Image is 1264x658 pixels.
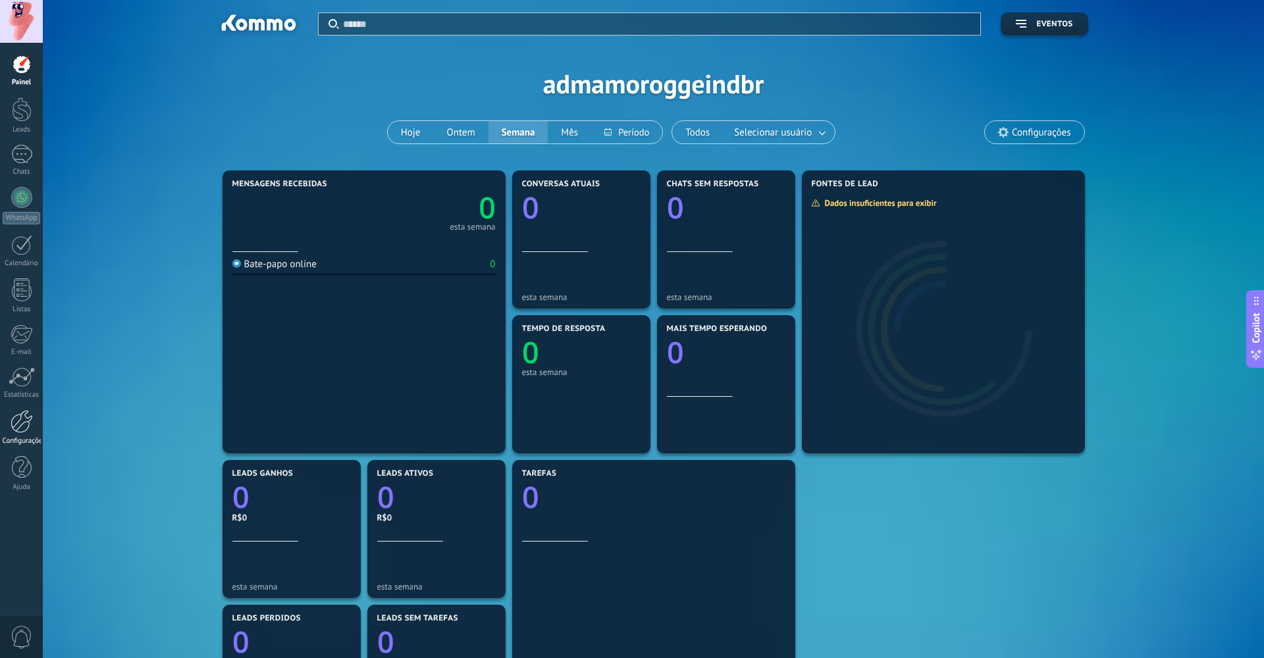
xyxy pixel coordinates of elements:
[232,512,351,523] div: R$0
[3,78,41,87] div: Painel
[672,121,723,143] button: Todos
[522,180,600,189] span: Conversas atuais
[377,477,394,517] text: 0
[812,180,879,189] span: Fontes de lead
[479,188,496,228] text: 0
[232,614,301,623] span: Leads perdidos
[591,121,662,143] button: Período
[377,477,496,517] a: 0
[667,332,684,372] text: 0
[232,477,351,517] a: 0
[1250,313,1263,343] span: Copilot
[667,292,785,302] div: esta semana
[232,477,250,517] text: 0
[3,168,41,176] div: Chats
[232,258,317,270] div: Bate-papo online
[667,180,759,189] span: Chats sem respostas
[3,391,41,399] div: Estatísticas
[723,121,835,143] button: Selecionar usuário
[450,224,495,230] div: esta semana
[1036,20,1072,29] span: Eventos
[232,582,351,592] div: esta semana
[731,124,814,141] span: Selecionar usuário
[377,582,496,592] div: esta semana
[3,305,41,314] div: Listas
[522,324,606,334] span: Tempo de resposta
[3,126,41,134] div: Leads
[488,121,548,143] button: Semana
[377,512,496,523] div: R$0
[377,614,458,623] span: Leads sem tarefas
[490,258,495,270] div: 0
[522,188,539,228] text: 0
[522,332,539,372] text: 0
[3,259,41,268] div: Calendário
[1001,13,1088,36] button: Eventos
[1012,127,1070,138] span: Configurações
[522,469,557,478] span: Tarefas
[232,259,241,268] img: Bate-papo online
[3,348,41,357] div: E-mail
[232,180,327,189] span: Mensagens recebidas
[522,292,641,302] div: esta semana
[667,324,768,334] span: Mais tempo esperando
[522,477,539,517] text: 0
[232,469,294,478] span: Leads ganhos
[3,437,41,445] div: Configurações
[522,477,785,517] a: 0
[522,367,641,377] div: esta semana
[364,188,496,228] a: 0
[388,121,434,143] button: Hoje
[548,121,591,143] button: Mês
[3,212,40,224] div: WhatsApp
[811,197,946,209] div: Dados insuficientes para exibir
[433,121,488,143] button: Ontem
[667,188,684,228] text: 0
[3,483,41,492] div: Ajuda
[377,469,434,478] span: Leads ativos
